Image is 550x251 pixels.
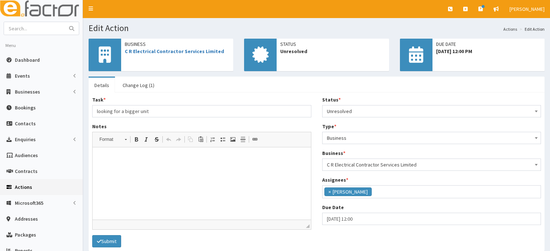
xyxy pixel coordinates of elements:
a: Image [228,135,238,144]
span: Packages [15,231,36,238]
label: Business [322,150,345,157]
span: Contracts [15,168,38,174]
input: Search... [4,22,65,35]
span: Status [280,40,385,48]
span: Events [15,73,30,79]
span: Dashboard [15,57,40,63]
a: Format [95,134,131,144]
a: Link (Ctrl+L) [250,135,260,144]
span: Bookings [15,104,36,111]
span: Microsoft365 [15,200,43,206]
span: Unresolved [280,48,385,55]
span: Business [327,133,537,143]
span: C R Electrical Contractor Services Limited [322,159,541,171]
label: Notes [92,123,107,130]
a: Insert Horizontal Line [238,135,248,144]
label: Status [322,96,341,103]
span: Business [125,40,230,48]
span: C R Electrical Contractor Services Limited [327,160,537,170]
iframe: Rich Text Editor, notes [93,147,311,220]
a: Insert/Remove Bulleted List [218,135,228,144]
span: Business [322,132,541,144]
a: Italic (Ctrl+I) [141,135,152,144]
a: Insert/Remove Numbered List [208,135,218,144]
span: Due Date [436,40,541,48]
a: Change Log (1) [117,78,160,93]
li: Emma Cox [324,187,372,196]
span: Enquiries [15,136,36,143]
a: Details [89,78,115,93]
span: Actions [15,184,32,190]
span: Unresolved [327,106,537,116]
a: Actions [503,26,517,32]
label: Task [92,96,106,103]
h1: Edit Action [89,23,545,33]
label: Due Date [322,204,344,211]
a: Redo (Ctrl+Y) [174,135,184,144]
a: Paste (Ctrl+V) [196,135,206,144]
span: [DATE] 12:00 PM [436,48,541,55]
a: Copy (Ctrl+C) [186,135,196,144]
a: C R Electrical Contractor Services Limited [125,48,224,55]
span: Drag to resize [306,224,310,228]
a: Undo (Ctrl+Z) [163,135,174,144]
span: × [328,188,331,195]
a: Bold (Ctrl+B) [131,135,141,144]
span: Format [96,135,121,144]
li: Edit Action [518,26,545,32]
span: Unresolved [322,105,541,117]
button: Submit [92,235,121,247]
label: Type [322,123,336,130]
span: Contacts [15,120,36,127]
span: Audiences [15,152,38,159]
span: Businesses [15,88,40,95]
span: Addresses [15,216,38,222]
span: [PERSON_NAME] [510,6,545,12]
a: Strike Through [152,135,162,144]
label: Assignees [322,176,348,183]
